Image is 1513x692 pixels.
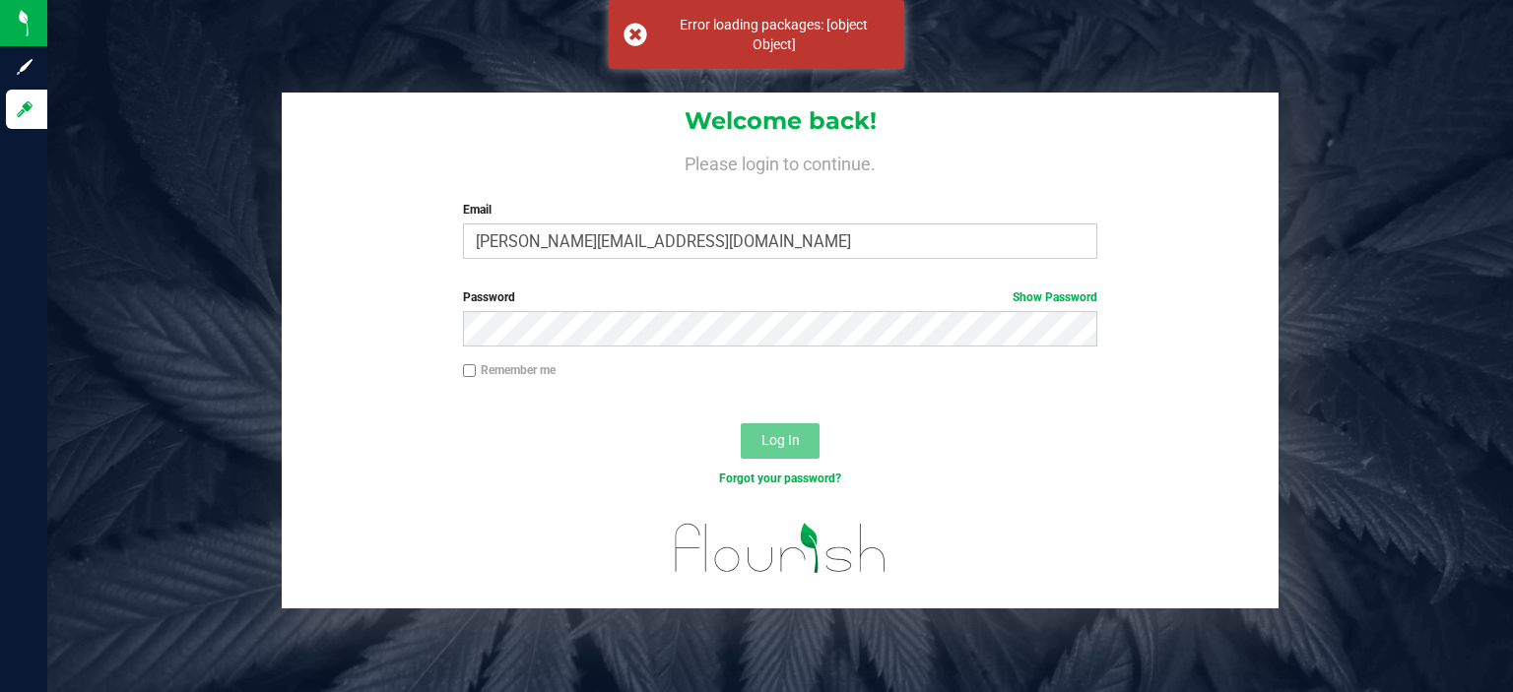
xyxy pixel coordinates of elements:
[1013,290,1097,304] a: Show Password
[719,472,841,485] a: Forgot your password?
[656,508,905,588] img: flourish_logo.svg
[741,423,820,459] button: Log In
[761,432,800,448] span: Log In
[15,57,34,77] inline-svg: Sign up
[463,201,1098,219] label: Email
[282,150,1279,173] h4: Please login to continue.
[463,364,477,378] input: Remember me
[463,290,515,304] span: Password
[15,99,34,119] inline-svg: Log in
[463,361,556,379] label: Remember me
[658,15,889,54] div: Error loading packages: [object Object]
[282,108,1279,134] h1: Welcome back!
